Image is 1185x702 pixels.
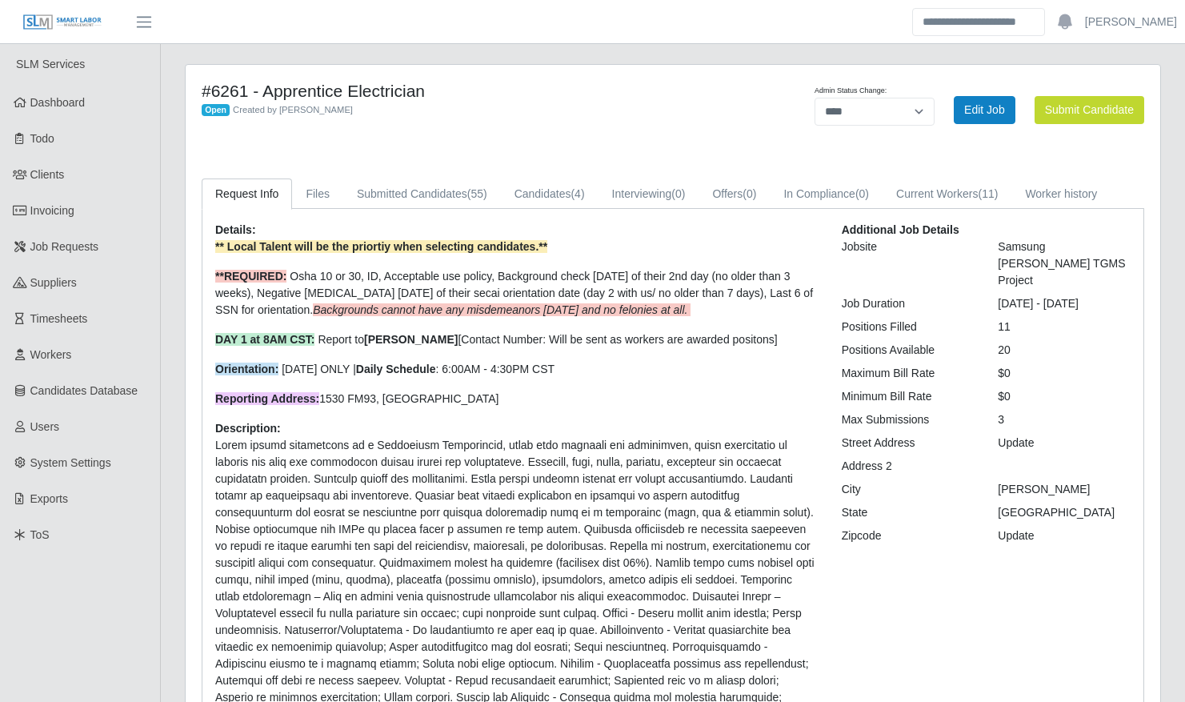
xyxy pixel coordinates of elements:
button: Submit Candidate [1035,96,1144,124]
div: 3 [986,411,1143,428]
span: ToS [30,528,50,541]
span: System Settings [30,456,111,469]
a: Worker history [1011,179,1111,210]
strong: Reporting Address: [215,392,319,405]
span: (0) [743,187,756,200]
em: Backgrounds cannot have any misdemeanors [DATE] and no felonies at all. [313,303,687,316]
span: Users [30,420,60,433]
span: Workers [30,348,72,361]
div: Positions Available [830,342,987,359]
div: Minimum Bill Rate [830,388,987,405]
a: Candidates [501,179,599,210]
span: Timesheets [30,312,88,325]
b: Details: [215,223,256,236]
b: Description: [215,422,281,435]
a: Edit Job [954,96,1015,124]
span: (55) [467,187,487,200]
div: $0 [986,365,1143,382]
a: Submitted Candidates [343,179,501,210]
span: Suppliers [30,276,77,289]
p: [DATE] ONLY | : 6:00AM - 4:30PM CST [215,361,818,378]
a: [PERSON_NAME] [1085,14,1177,30]
div: Positions Filled [830,319,987,335]
span: SLM Services [16,58,85,70]
a: Interviewing [599,179,699,210]
div: 11 [986,319,1143,335]
div: $0 [986,388,1143,405]
strong: **REQUIRED: [215,270,286,283]
span: Candidates Database [30,384,138,397]
span: (4) [570,187,584,200]
a: Files [292,179,343,210]
img: SLM Logo [22,14,102,31]
div: [PERSON_NAME] [986,481,1143,498]
div: Max Submissions [830,411,987,428]
div: Zipcode [830,528,987,544]
div: State [830,504,987,521]
span: Created by [PERSON_NAME] [233,105,353,114]
div: City [830,481,987,498]
div: [GEOGRAPHIC_DATA] [986,504,1143,521]
span: (0) [671,187,685,200]
div: Jobsite [830,239,987,289]
div: Update [986,528,1143,544]
div: Update [986,435,1143,451]
span: Osha 10 or 30, ID, Acceptable use policy, Background check [DATE] of their 2nd day (no older than... [215,270,813,316]
input: Search [912,8,1045,36]
span: Clients [30,168,65,181]
strong: Daily Schedule [356,363,436,375]
span: (11) [978,187,998,200]
span: (0) [855,187,869,200]
div: Street Address [830,435,987,451]
label: Admin Status Change: [815,86,887,97]
div: 20 [986,342,1143,359]
div: Job Duration [830,295,987,312]
div: Samsung [PERSON_NAME] TGMS Project [986,239,1143,289]
span: Job Requests [30,240,99,253]
div: [DATE] - [DATE] [986,295,1143,312]
p: Report to [Contact Number: Will be sent as workers are awarded positons] [215,331,818,348]
a: Current Workers [883,179,1011,210]
strong: [PERSON_NAME] [364,333,458,346]
span: Orientation: [215,363,278,375]
span: Dashboard [30,96,86,109]
div: Maximum Bill Rate [830,365,987,382]
span: Exports [30,492,68,505]
a: Request Info [202,179,292,210]
span: Invoicing [30,204,74,217]
p: 1530 FM93, [GEOGRAPHIC_DATA] [215,391,818,407]
h4: #6261 - Apprentice Electrician [202,81,742,101]
strong: ** Local Talent will be the priortiy when selecting candidates.** [215,240,547,253]
span: Open [202,104,230,117]
b: Additional Job Details [842,223,959,236]
span: Todo [30,132,54,145]
div: Address 2 [830,458,987,475]
a: In Compliance [770,179,883,210]
a: Offers [699,179,770,210]
span: DAY 1 at 8AM CST: [215,333,314,346]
